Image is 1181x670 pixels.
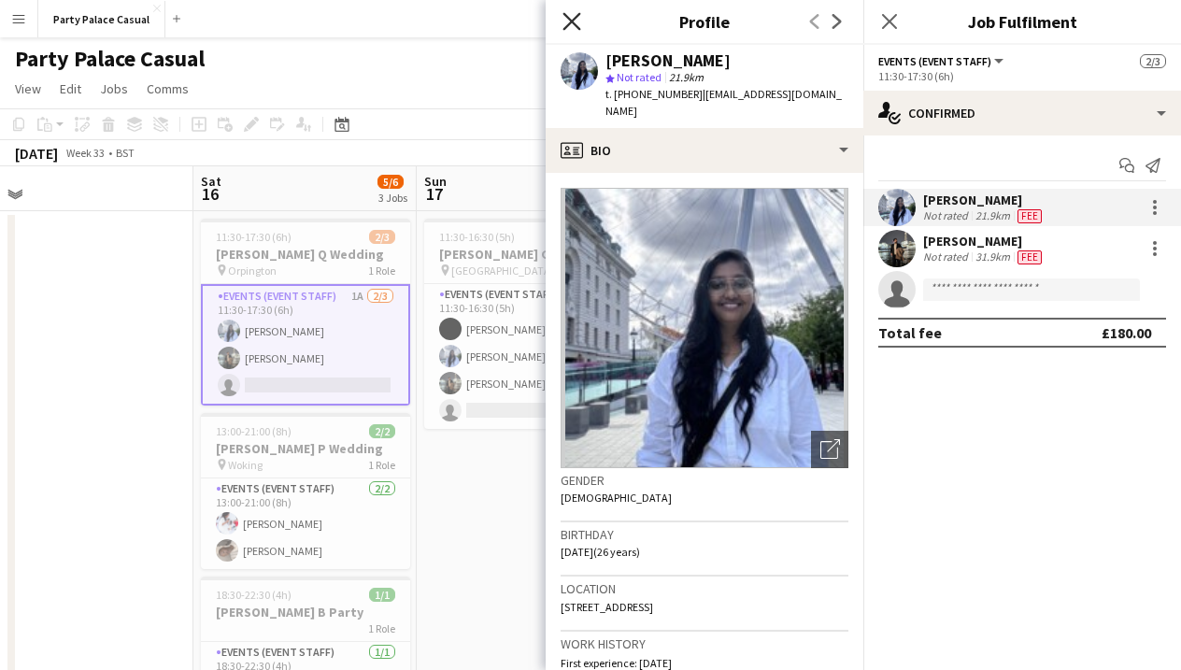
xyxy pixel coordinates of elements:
span: [GEOGRAPHIC_DATA] [451,264,554,278]
app-card-role: Events (Event Staff)1A2/311:30-17:30 (6h)[PERSON_NAME][PERSON_NAME] [201,284,410,406]
h3: Work history [561,635,848,652]
span: Orpington [228,264,277,278]
span: Woking [228,458,263,472]
span: [DATE] (26 years) [561,545,640,559]
div: Crew has different fees then in role [1014,208,1046,223]
div: 3 Jobs [378,191,407,205]
span: Week 33 [62,146,108,160]
img: Crew avatar or photo [561,188,848,468]
div: Open photos pop-in [811,431,848,468]
span: View [15,80,41,97]
div: 11:30-17:30 (6h) [878,69,1166,83]
div: [DATE] [15,144,58,163]
app-card-role: Events (Event Staff)2/213:00-21:00 (8h)[PERSON_NAME][PERSON_NAME] [201,478,410,569]
span: 11:30-16:30 (5h) [439,230,515,244]
div: [PERSON_NAME] [923,233,1046,249]
span: [DEMOGRAPHIC_DATA] [561,491,672,505]
h3: [PERSON_NAME] B Party [201,604,410,620]
div: £180.00 [1102,323,1151,342]
app-job-card: 13:00-21:00 (8h)2/2[PERSON_NAME] P Wedding Woking1 RoleEvents (Event Staff)2/213:00-21:00 (8h)[PE... [201,413,410,569]
h3: Job Fulfilment [863,9,1181,34]
app-job-card: 11:30-16:30 (5h)3/4[PERSON_NAME] G Party [GEOGRAPHIC_DATA]1 RoleEvents (Event Staff)2A3/411:30-16... [424,219,633,429]
span: 1 Role [368,458,395,472]
h3: [PERSON_NAME] P Wedding [201,440,410,457]
span: t. [PHONE_NUMBER] [605,87,703,101]
span: 2/3 [369,230,395,244]
h1: Party Palace Casual [15,45,205,73]
span: Comms [147,80,189,97]
div: 31.9km [972,249,1014,264]
span: Events (Event Staff) [878,54,991,68]
div: BST [116,146,135,160]
div: 21.9km [972,208,1014,223]
span: 18:30-22:30 (4h) [216,588,292,602]
span: 2/3 [1140,54,1166,68]
div: Confirmed [863,91,1181,135]
span: Edit [60,80,81,97]
div: [PERSON_NAME] [923,192,1046,208]
h3: Location [561,580,848,597]
div: Not rated [923,208,972,223]
span: 5/6 [377,175,404,189]
span: [STREET_ADDRESS] [561,600,653,614]
span: 17 [421,183,447,205]
h3: Profile [546,9,863,34]
h3: [PERSON_NAME] Q Wedding [201,246,410,263]
div: Total fee [878,323,942,342]
span: 13:00-21:00 (8h) [216,424,292,438]
h3: Birthday [561,526,848,543]
a: Comms [139,77,196,101]
span: Not rated [617,70,662,84]
button: Events (Event Staff) [878,54,1006,68]
h3: [PERSON_NAME] G Party [424,246,633,263]
span: Jobs [100,80,128,97]
span: 2/2 [369,424,395,438]
span: 16 [198,183,221,205]
span: Sat [201,173,221,190]
span: Fee [1017,209,1042,223]
app-card-role: Events (Event Staff)2A3/411:30-16:30 (5h)[PERSON_NAME][PERSON_NAME][PERSON_NAME] [424,284,633,429]
span: | [EMAIL_ADDRESS][DOMAIN_NAME] [605,87,842,118]
a: View [7,77,49,101]
span: 11:30-17:30 (6h) [216,230,292,244]
h3: Gender [561,472,848,489]
div: [PERSON_NAME] [605,52,731,69]
a: Edit [52,77,89,101]
span: 1/1 [369,588,395,602]
span: 1 Role [368,621,395,635]
div: Crew has different fees then in role [1014,249,1046,264]
div: Bio [546,128,863,173]
span: 1 Role [368,264,395,278]
span: 21.9km [665,70,707,84]
a: Jobs [92,77,135,101]
span: Sun [424,173,447,190]
div: Not rated [923,249,972,264]
p: First experience: [DATE] [561,656,848,670]
app-job-card: 11:30-17:30 (6h)2/3[PERSON_NAME] Q Wedding Orpington1 RoleEvents (Event Staff)1A2/311:30-17:30 (6... [201,219,410,406]
span: Fee [1017,250,1042,264]
button: Party Palace Casual [38,1,165,37]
